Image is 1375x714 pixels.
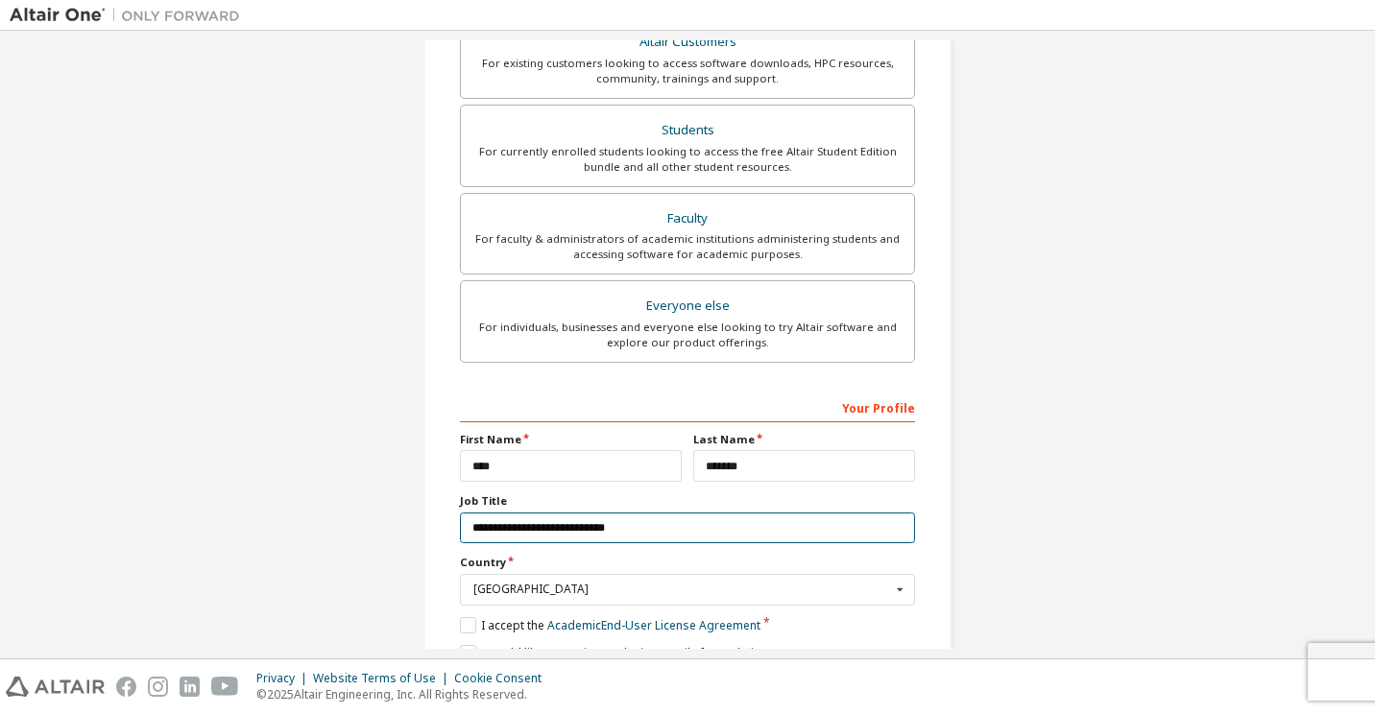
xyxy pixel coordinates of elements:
[472,231,903,262] div: For faculty & administrators of academic institutions administering students and accessing softwa...
[460,392,915,422] div: Your Profile
[693,432,915,447] label: Last Name
[454,671,553,686] div: Cookie Consent
[460,645,759,661] label: I would like to receive marketing emails from Altair
[460,617,760,633] label: I accept the
[547,617,760,633] a: Academic End-User License Agreement
[460,555,915,570] label: Country
[460,493,915,509] label: Job Title
[116,677,136,697] img: facebook.svg
[6,677,105,697] img: altair_logo.svg
[256,686,553,702] p: © 2025 Altair Engineering, Inc. All Rights Reserved.
[472,205,903,232] div: Faculty
[148,677,168,697] img: instagram.svg
[472,293,903,320] div: Everyone else
[472,320,903,350] div: For individuals, businesses and everyone else looking to try Altair software and explore our prod...
[473,583,891,595] div: [GEOGRAPHIC_DATA]
[256,671,313,686] div: Privacy
[313,671,454,686] div: Website Terms of Use
[10,6,250,25] img: Altair One
[460,432,682,447] label: First Name
[472,29,903,56] div: Altair Customers
[211,677,239,697] img: youtube.svg
[472,117,903,144] div: Students
[472,56,903,86] div: For existing customers looking to access software downloads, HPC resources, community, trainings ...
[180,677,200,697] img: linkedin.svg
[472,144,903,175] div: For currently enrolled students looking to access the free Altair Student Edition bundle and all ...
